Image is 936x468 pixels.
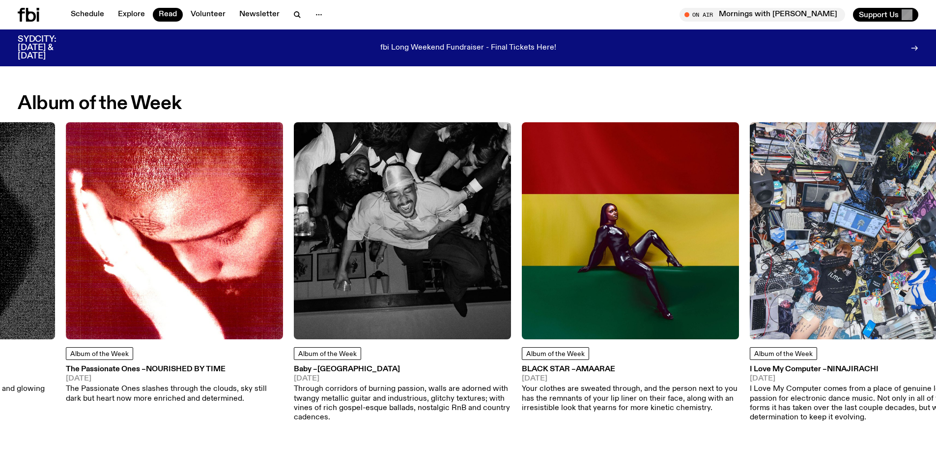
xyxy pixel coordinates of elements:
a: Album of the Week [750,347,817,360]
span: Amaarae [576,365,615,373]
h3: The Passionate Ones – [66,366,283,373]
a: Album of the Week [66,347,133,360]
span: Album of the Week [70,351,129,358]
h3: SYDCITY: [DATE] & [DATE] [18,35,81,60]
a: Newsletter [233,8,285,22]
p: fbi Long Weekend Fundraiser - Final Tickets Here! [380,44,556,53]
span: [GEOGRAPHIC_DATA] [317,365,400,373]
h3: Baby – [294,366,511,373]
a: Explore [112,8,151,22]
a: BLACK STAR –Amaarae[DATE]Your clothes are sweated through, and the person next to you has the rem... [522,366,739,413]
a: The Passionate Ones –Nourished By Time[DATE]The Passionate Ones slashes through the clouds, sky s... [66,366,283,404]
button: On AirMornings with [PERSON_NAME] [680,8,845,22]
button: Support Us [853,8,918,22]
a: Album of the Week [294,347,361,360]
h3: BLACK STAR – [522,366,739,373]
h2: Album of the Week [18,95,181,112]
span: Album of the Week [754,351,813,358]
a: Baby –[GEOGRAPHIC_DATA][DATE]Through corridors of burning passion, walls are adorned with twangy ... [294,366,511,422]
span: Support Us [859,10,899,19]
img: A grainy sepia red closeup of Nourished By Time's face. He is looking down, a very overexposed ha... [66,122,283,339]
a: Schedule [65,8,110,22]
p: The Passionate Ones slashes through the clouds, sky still dark but heart now more enriched and de... [66,385,283,403]
span: [DATE] [294,375,511,383]
span: Album of the Week [526,351,585,358]
a: Volunteer [185,8,231,22]
span: [DATE] [522,375,739,383]
span: Album of the Week [298,351,357,358]
p: Through corridors of burning passion, walls are adorned with twangy metallic guitar and industrio... [294,385,511,422]
a: Read [153,8,183,22]
span: Nourished By Time [146,365,226,373]
img: A black and white upside down image of Dijon, held up by a group of people. His eyes are closed a... [294,122,511,339]
p: Your clothes are sweated through, and the person next to you has the remnants of your lip liner o... [522,385,739,413]
a: Album of the Week [522,347,589,360]
span: [DATE] [66,375,283,383]
span: Ninajirachi [827,365,879,373]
